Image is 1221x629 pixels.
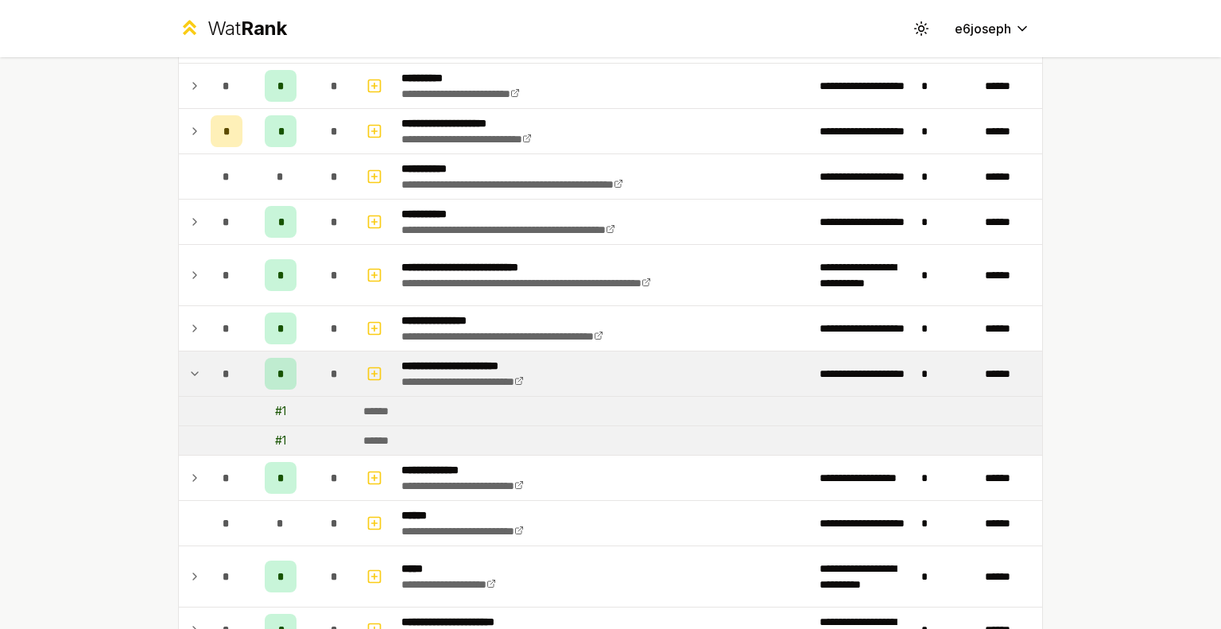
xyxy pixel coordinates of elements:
div: # 1 [275,433,286,448]
button: e6joseph [942,14,1043,43]
div: # 1 [275,403,286,419]
div: Wat [207,16,287,41]
a: WatRank [178,16,287,41]
span: Rank [241,17,287,40]
span: e6joseph [955,19,1011,38]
